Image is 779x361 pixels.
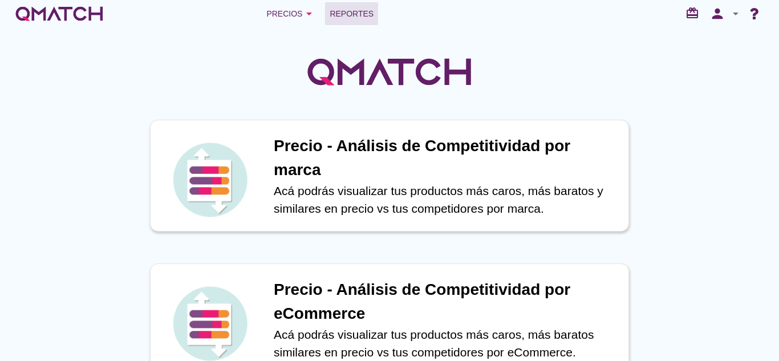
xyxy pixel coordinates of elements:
img: QMatchLogo [304,43,475,100]
button: Precios [257,2,325,25]
a: white-qmatch-logo [14,2,105,25]
i: person [706,6,729,22]
a: Reportes [325,2,378,25]
img: icon [170,140,250,220]
div: Precios [266,7,316,21]
a: iconPrecio - Análisis de Competitividad por marcaAcá podrás visualizar tus productos más caros, m... [134,120,645,232]
span: Reportes [330,7,374,21]
i: arrow_drop_down [729,7,743,21]
h1: Precio - Análisis de Competitividad por eCommerce [274,278,617,326]
i: redeem [685,6,704,20]
i: arrow_drop_down [302,7,316,21]
p: Acá podrás visualizar tus productos más caros, más baratos y similares en precio vs tus competido... [274,182,617,218]
h1: Precio - Análisis de Competitividad por marca [274,134,617,182]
